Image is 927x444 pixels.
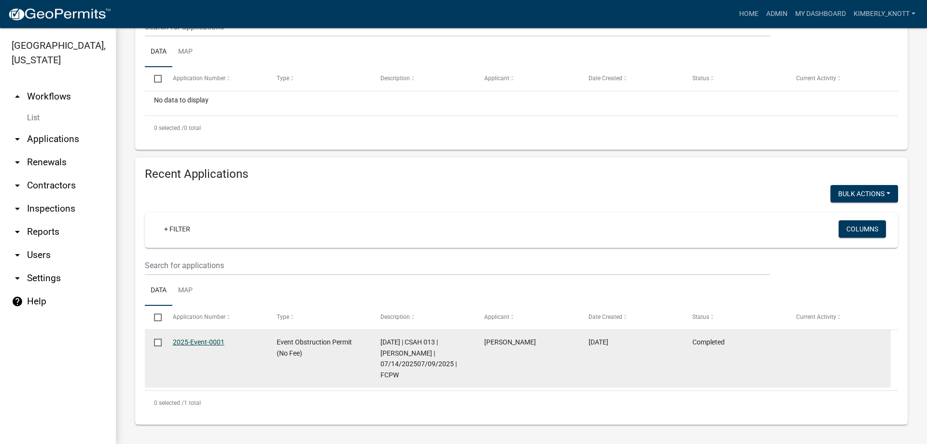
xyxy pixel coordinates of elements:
a: 2025-Event-0001 [173,338,225,346]
span: Applicant [484,314,509,320]
span: Application Number [173,75,225,82]
datatable-header-cell: Select [145,67,163,90]
span: Current Activity [796,75,836,82]
h4: Recent Applications [145,167,898,181]
a: Map [172,275,198,306]
datatable-header-cell: Date Created [579,67,683,90]
datatable-header-cell: Select [145,306,163,329]
a: Admin [762,5,791,23]
span: Description [380,75,410,82]
a: My Dashboard [791,5,850,23]
input: Search for applications [145,256,770,275]
span: 0 selected / [154,125,184,131]
a: Data [145,37,172,68]
span: Completed [692,338,725,346]
a: + Filter [156,220,198,238]
span: Current Activity [796,314,836,320]
div: 0 total [145,116,898,140]
div: 1 total [145,391,898,415]
a: Data [145,275,172,306]
button: Columns [839,220,886,238]
datatable-header-cell: Type [267,67,371,90]
datatable-header-cell: Current Activity [787,67,891,90]
div: No data to display [145,91,898,115]
datatable-header-cell: Current Activity [787,306,891,329]
i: arrow_drop_down [12,180,23,191]
i: arrow_drop_down [12,226,23,238]
span: Date Created [589,75,622,82]
span: Date Created [589,314,622,320]
datatable-header-cell: Description [371,306,475,329]
datatable-header-cell: Date Created [579,306,683,329]
a: Map [172,37,198,68]
span: 07/09/2025 [589,338,608,346]
span: Status [692,75,709,82]
i: arrow_drop_down [12,203,23,215]
a: Home [735,5,762,23]
datatable-header-cell: Applicant [475,306,579,329]
datatable-header-cell: Application Number [163,306,267,329]
span: Applicant [484,75,509,82]
span: 0 selected / [154,400,184,406]
i: arrow_drop_down [12,249,23,261]
span: Event Obstruction Permit (No Fee) [277,338,352,357]
datatable-header-cell: Applicant [475,67,579,90]
span: Dacia Bottelson [484,338,536,346]
i: help [12,296,23,307]
i: arrow_drop_up [12,91,23,102]
span: Status [692,314,709,320]
datatable-header-cell: Status [683,67,787,90]
span: Application Number [173,314,225,320]
datatable-header-cell: Status [683,306,787,329]
span: Description [380,314,410,320]
i: arrow_drop_down [12,157,23,168]
button: Bulk Actions [830,185,898,202]
i: arrow_drop_down [12,272,23,284]
i: arrow_drop_down [12,133,23,145]
a: kimberly_knott [850,5,919,23]
datatable-header-cell: Application Number [163,67,267,90]
datatable-header-cell: Type [267,306,371,329]
span: Type [277,75,289,82]
span: Type [277,314,289,320]
span: 07/09/2025 | CSAH 013 | Michael Gaines | 07/14/202507/09/2025 | FCPW [380,338,457,379]
datatable-header-cell: Description [371,67,475,90]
